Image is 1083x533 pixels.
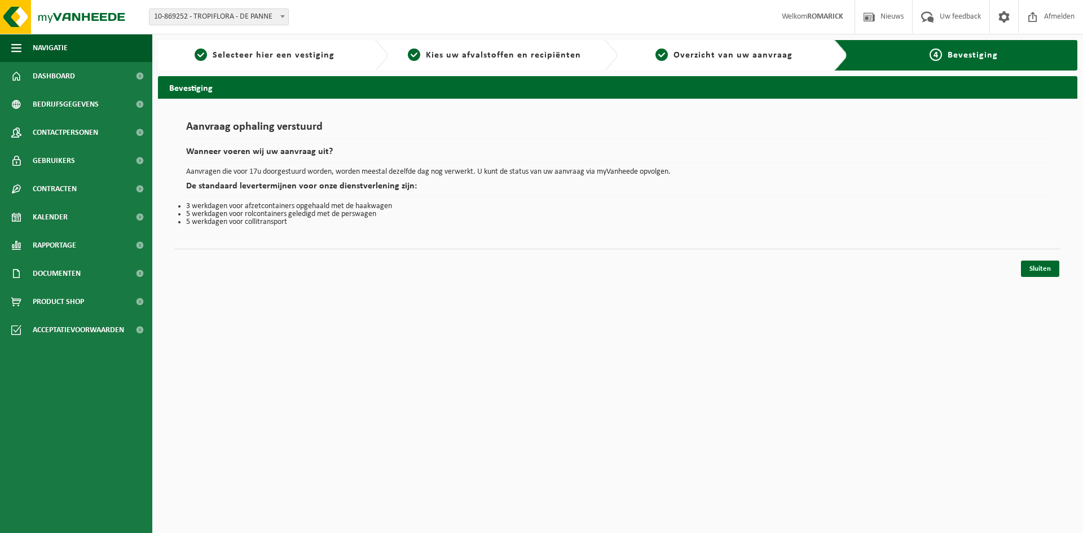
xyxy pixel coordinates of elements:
[33,203,68,231] span: Kalender
[426,51,581,60] span: Kies uw afvalstoffen en recipiënten
[186,147,1049,162] h2: Wanneer voeren wij uw aanvraag uit?
[186,202,1049,210] li: 3 werkdagen voor afzetcontainers opgehaald met de haakwagen
[33,259,81,288] span: Documenten
[149,8,289,25] span: 10-869252 - TROPIFLORA - DE PANNE
[623,49,825,62] a: 3Overzicht van uw aanvraag
[186,218,1049,226] li: 5 werkdagen voor collitransport
[149,9,288,25] span: 10-869252 - TROPIFLORA - DE PANNE
[408,49,420,61] span: 2
[213,51,334,60] span: Selecteer hier een vestiging
[33,316,124,344] span: Acceptatievoorwaarden
[33,147,75,175] span: Gebruikers
[33,90,99,118] span: Bedrijfsgegevens
[33,62,75,90] span: Dashboard
[33,175,77,203] span: Contracten
[186,168,1049,176] p: Aanvragen die voor 17u doorgestuurd worden, worden meestal dezelfde dag nog verwerkt. U kunt de s...
[673,51,793,60] span: Overzicht van uw aanvraag
[807,12,843,21] strong: ROMARICK
[186,121,1049,139] h1: Aanvraag ophaling verstuurd
[394,49,596,62] a: 2Kies uw afvalstoffen en recipiënten
[33,34,68,62] span: Navigatie
[195,49,207,61] span: 1
[33,288,84,316] span: Product Shop
[186,182,1049,197] h2: De standaard levertermijnen voor onze dienstverlening zijn:
[164,49,366,62] a: 1Selecteer hier een vestiging
[158,76,1077,98] h2: Bevestiging
[33,231,76,259] span: Rapportage
[930,49,942,61] span: 4
[655,49,668,61] span: 3
[186,210,1049,218] li: 5 werkdagen voor rolcontainers geledigd met de perswagen
[1021,261,1059,277] a: Sluiten
[948,51,998,60] span: Bevestiging
[33,118,98,147] span: Contactpersonen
